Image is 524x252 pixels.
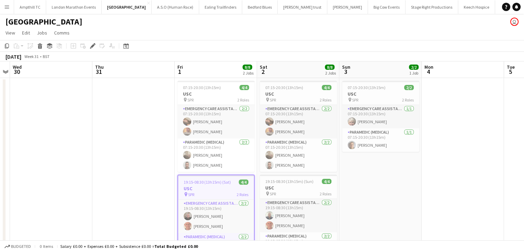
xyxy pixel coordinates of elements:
[237,192,248,197] span: 2 Roles
[177,81,255,172] app-job-card: 07:15-20:30 (13h15m)4/4USC SPR2 RolesEmergency Care Assistant (Medical)2/207:15-20:30 (13h15m)[PE...
[327,0,368,14] button: [PERSON_NAME]
[322,85,331,90] span: 4/4
[177,64,183,70] span: Fri
[95,64,104,70] span: Thu
[342,91,419,97] h3: USC
[325,70,336,76] div: 2 Jobs
[342,105,419,128] app-card-role: Emergency Care Assistant (Medical)1/107:15-20:30 (13h15m)[PERSON_NAME]
[51,28,72,37] a: Comms
[404,85,414,90] span: 2/2
[22,30,30,36] span: Edit
[239,180,248,185] span: 4/4
[34,28,50,37] a: Jobs
[184,180,231,185] span: 19:15-08:30 (13h15m) (Sat)
[94,68,104,76] span: 31
[243,65,252,70] span: 8/8
[342,81,419,152] app-job-card: 07:15-20:30 (13h15m)2/2USC SPR2 RolesEmergency Care Assistant (Medical)1/107:15-20:30 (13h15m)[PE...
[177,91,255,97] h3: USC
[320,191,331,196] span: 2 Roles
[270,97,276,103] span: SPR
[239,85,249,90] span: 4/4
[259,68,267,76] span: 2
[270,191,276,196] span: SPR
[176,68,183,76] span: 1
[19,28,33,37] a: Edit
[265,85,303,90] span: 07:15-20:30 (13h15m)
[12,68,22,76] span: 30
[154,244,198,249] span: Total Budgeted £0.00
[368,0,405,14] button: Big Cow Events
[322,179,331,184] span: 4/4
[14,0,46,14] button: Ampthill TC
[260,64,267,70] span: Sat
[152,0,199,14] button: A.S.O (Human Race)
[402,97,414,103] span: 2 Roles
[102,0,152,14] button: [GEOGRAPHIC_DATA]
[342,64,350,70] span: Sun
[260,185,337,191] h3: USC
[60,244,198,249] div: Salary £0.00 + Expenses £0.00 + Subsistence £0.00 =
[409,65,419,70] span: 2/2
[46,0,102,14] button: London Marathon Events
[325,65,335,70] span: 8/8
[187,97,194,103] span: SPR
[348,85,386,90] span: 07:15-20:30 (13h15m)
[409,70,418,76] div: 1 Job
[352,97,358,103] span: SPR
[424,64,433,70] span: Mon
[188,192,194,197] span: SPR
[237,97,249,103] span: 2 Roles
[6,30,15,36] span: View
[3,243,32,250] button: Budgeted
[506,68,515,76] span: 5
[177,105,255,138] app-card-role: Emergency Care Assistant (Medical)2/207:15-20:30 (13h15m)[PERSON_NAME][PERSON_NAME]
[260,105,337,138] app-card-role: Emergency Care Assistant (Medical)2/207:15-20:30 (13h15m)[PERSON_NAME][PERSON_NAME]
[458,0,495,14] button: Keech Hospice
[405,0,458,14] button: Stage Right Productions
[183,85,221,90] span: 07:15-20:30 (13h15m)
[260,91,337,97] h3: USC
[320,97,331,103] span: 2 Roles
[54,30,70,36] span: Comms
[260,199,337,232] app-card-role: Emergency Care Assistant (Medical)2/219:15-08:30 (13h15m)[PERSON_NAME][PERSON_NAME]
[11,244,31,249] span: Budgeted
[423,68,433,76] span: 4
[199,0,242,14] button: Ealing Trailfinders
[243,70,254,76] div: 2 Jobs
[6,17,82,27] h1: [GEOGRAPHIC_DATA]
[37,30,47,36] span: Jobs
[178,185,254,192] h3: USC
[495,0,523,14] button: Wolf Runs
[510,18,518,26] app-user-avatar: Mark Boobier
[43,54,50,59] div: BST
[342,128,419,152] app-card-role: Paramedic (Medical)1/107:15-20:30 (13h15m)[PERSON_NAME]
[38,244,54,249] span: 0 items
[507,64,515,70] span: Tue
[13,64,22,70] span: Wed
[6,53,21,60] div: [DATE]
[242,0,278,14] button: Bedford Blues
[341,68,350,76] span: 3
[3,28,18,37] a: View
[265,179,314,184] span: 19:15-08:30 (13h15m) (Sun)
[177,138,255,172] app-card-role: Paramedic (Medical)2/207:15-20:30 (13h15m)[PERSON_NAME][PERSON_NAME]
[178,200,254,233] app-card-role: Emergency Care Assistant (Medical)2/219:15-08:30 (13h15m)[PERSON_NAME][PERSON_NAME]
[260,81,337,172] app-job-card: 07:15-20:30 (13h15m)4/4USC SPR2 RolesEmergency Care Assistant (Medical)2/207:15-20:30 (13h15m)[PE...
[260,138,337,172] app-card-role: Paramedic (Medical)2/207:15-20:30 (13h15m)[PERSON_NAME][PERSON_NAME]
[23,54,40,59] span: Week 31
[278,0,327,14] button: [PERSON_NAME] trust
